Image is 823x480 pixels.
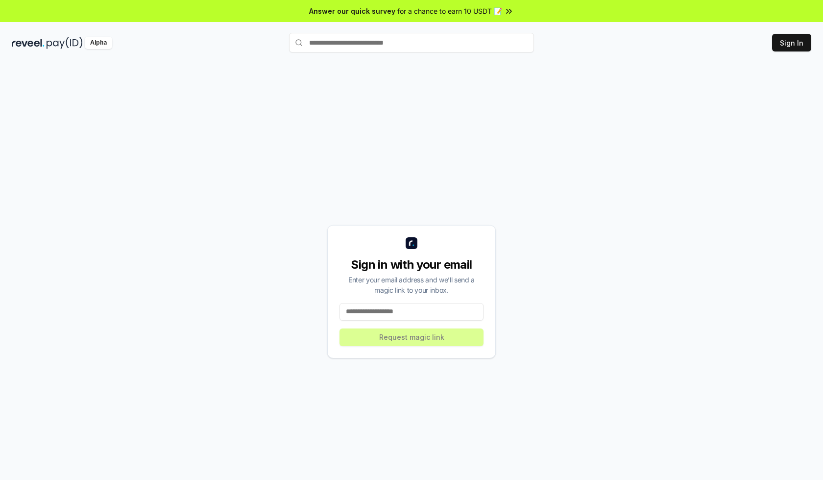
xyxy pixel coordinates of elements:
[12,37,45,49] img: reveel_dark
[47,37,83,49] img: pay_id
[85,37,112,49] div: Alpha
[772,34,811,51] button: Sign In
[406,237,417,249] img: logo_small
[339,257,484,273] div: Sign in with your email
[339,275,484,295] div: Enter your email address and we’ll send a magic link to your inbox.
[309,6,395,16] span: Answer our quick survey
[397,6,502,16] span: for a chance to earn 10 USDT 📝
